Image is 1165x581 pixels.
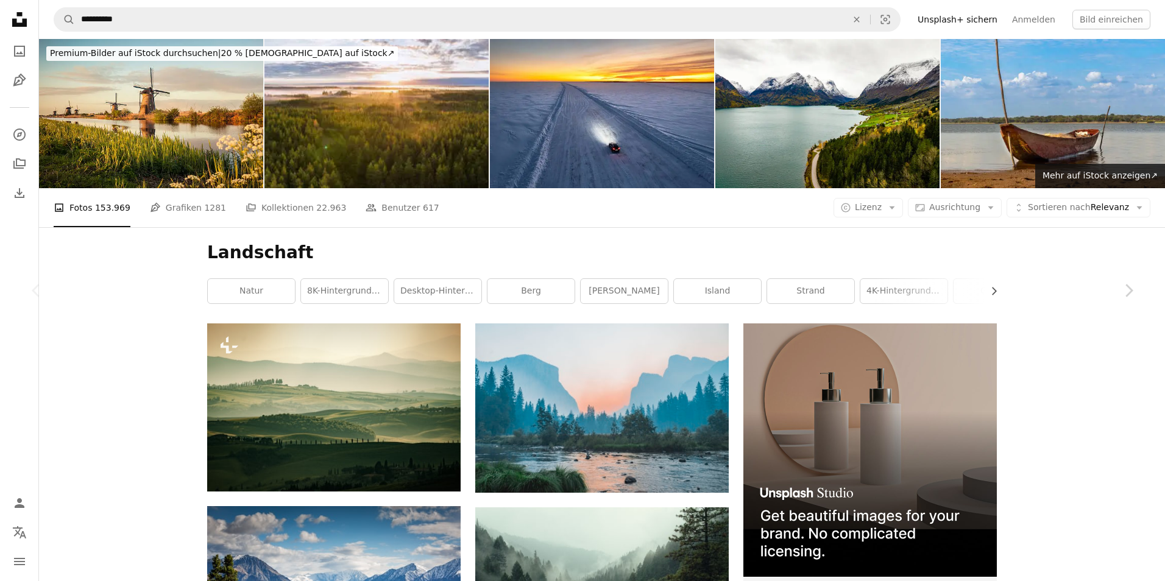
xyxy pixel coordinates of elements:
img: Auto fährt im Winter auf leerer Straße [490,39,714,188]
a: Premium-Bilder auf iStock durchsuchen|20 % [DEMOGRAPHIC_DATA] auf iStock↗ [39,39,405,68]
button: Ausrichtung [908,198,1002,217]
button: Lizenz [834,198,903,217]
img: Blick auf sanfte Hügel mit Bäumen im Vordergrund [207,323,461,491]
span: 22.963 [316,201,346,214]
span: Mehr auf iStock anzeigen ↗ [1043,171,1158,180]
a: Fotos [7,39,32,63]
span: 1281 [204,201,226,214]
span: Relevanz [1028,202,1129,214]
a: Berg [487,279,575,303]
a: Entdecken [7,122,32,147]
h1: Landschaft [207,242,997,264]
a: Desktop-Hintergrund [394,279,481,303]
a: Natur [208,279,295,303]
a: Kollektionen 22.963 [246,188,346,227]
span: Ausrichtung [929,202,980,212]
span: Lizenz [855,202,882,212]
a: 4K-Hintergrundbild [860,279,947,303]
a: Benutzer 617 [366,188,439,227]
a: Weiter [1092,232,1165,349]
button: Visuelle Suche [871,8,900,31]
img: Malerisches Drohnen-Panoramafoto von nebligem Sonnenaufgang über Wald, Landschaft in Nordschweden... [264,39,489,188]
a: Anmelden / Registrieren [7,491,32,515]
span: Premium-Bilder auf iStock durchsuchen | [50,48,221,58]
form: Finden Sie Bildmaterial auf der ganzen Webseite [54,7,901,32]
a: Grafiken [7,68,32,93]
button: Menü [7,549,32,574]
a: 8K-Hintergrundbild [301,279,388,303]
button: Sortieren nachRelevanz [1007,198,1150,217]
a: Anmelden [1005,10,1063,29]
a: Bisherige Downloads [7,181,32,205]
a: Unsplash+ sichern [910,10,1005,29]
img: file-1715714113747-b8b0561c490eimage [743,323,997,577]
button: Sprache [7,520,32,544]
a: Mehr auf iStock anzeigen↗ [1035,164,1165,188]
img: Aerial view of beautiful western Norway nature on autumn day [715,39,940,188]
a: Strand [767,279,854,303]
a: Gewässer umgeben von Bäumen [475,403,729,414]
button: Liste nach rechts verschieben [983,279,997,303]
button: Unsplash suchen [54,8,75,31]
a: Island [674,279,761,303]
a: Gebirge [954,279,1041,303]
img: Windmühlen in Kinderdijk (Niederlande) [39,39,263,188]
a: Grafiken 1281 [150,188,226,227]
button: Löschen [843,8,870,31]
img: Eine Nahaufnahme eines rustikalen hölzernen Fischerboots, das an der Küste eines ruhigen Sees unt... [941,39,1165,188]
div: 20 % [DEMOGRAPHIC_DATA] auf iStock ↗ [46,46,398,61]
a: Kollektionen [7,152,32,176]
a: Blick auf sanfte Hügel mit Bäumen im Vordergrund [207,402,461,413]
img: Gewässer umgeben von Bäumen [475,323,729,493]
button: Bild einreichen [1072,10,1150,29]
a: [PERSON_NAME] [581,279,668,303]
span: 617 [423,201,439,214]
span: Sortieren nach [1028,202,1091,212]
